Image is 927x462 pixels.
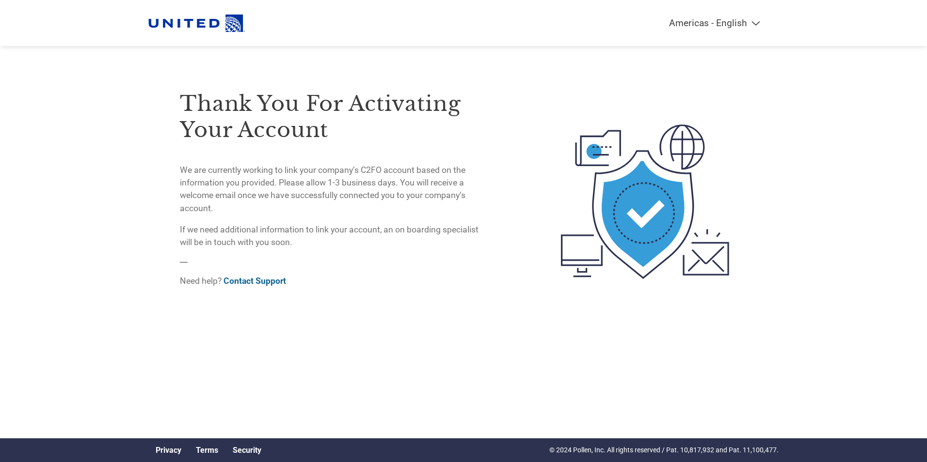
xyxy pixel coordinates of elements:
a: Terms [196,446,218,455]
a: Security [233,446,261,455]
p: Need help? [180,275,486,287]
p: © 2024 Pollen, Inc. All rights reserved / Pat. 10,817,932 and Pat. 11,100,477. [549,445,779,455]
img: activated [543,70,747,334]
p: If we need additional information to link your account, an on boarding specialist will be in touc... [180,223,486,249]
h3: Thank you for activating your account [180,91,486,143]
a: Contact Support [224,276,286,286]
div: — [180,70,486,296]
p: We are currently working to link your company’s C2FO account based on the information you provide... [180,164,486,215]
a: Privacy [156,446,181,455]
img: United Airlines [148,10,245,36]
